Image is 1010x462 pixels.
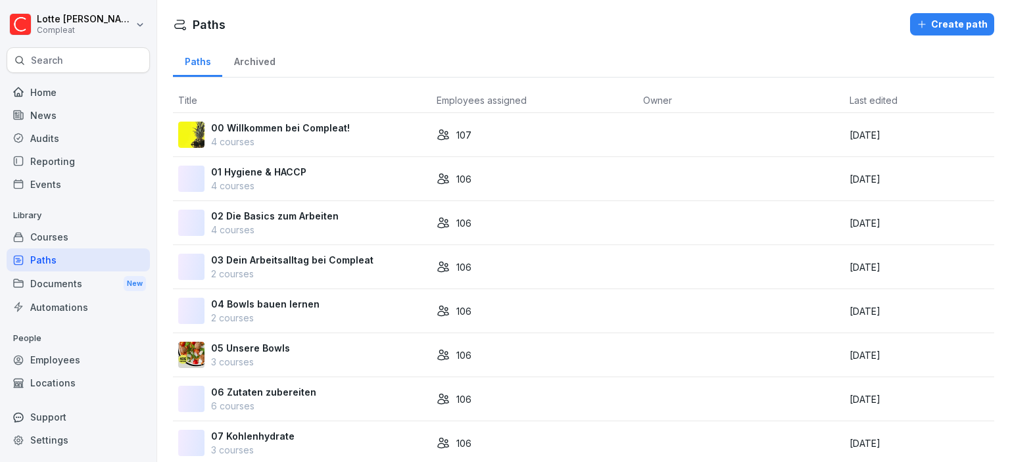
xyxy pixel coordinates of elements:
p: Search [31,54,63,67]
span: Title [178,95,197,106]
p: 2 courses [211,267,373,281]
p: Library [7,205,150,226]
p: 07 Kohlenhydrate [211,429,295,443]
p: 05 Unsere Bowls [211,341,290,355]
button: Create path [910,13,994,35]
p: Lotte [PERSON_NAME] [37,14,133,25]
p: [DATE] [850,304,989,318]
img: ut2fexgwmftic7xzrwj2k7kt.png [178,342,204,368]
a: Employees [7,348,150,371]
h1: Paths [193,16,226,34]
p: 106 [456,392,471,406]
a: Reporting [7,150,150,173]
a: Locations [7,371,150,394]
a: Archived [222,43,287,77]
p: Compleat [37,26,133,35]
p: 106 [456,216,471,230]
span: Employees assigned [437,95,527,106]
a: News [7,104,150,127]
p: [DATE] [850,216,989,230]
a: Automations [7,296,150,319]
p: [DATE] [850,348,989,362]
span: Last edited [850,95,898,106]
p: [DATE] [850,436,989,450]
p: 2 courses [211,311,320,325]
div: New [124,276,146,291]
p: 4 courses [211,223,339,237]
a: Events [7,173,150,196]
p: 107 [456,128,471,142]
p: 04 Bowls bauen lernen [211,297,320,311]
p: 3 courses [211,443,295,457]
p: 00 Willkommen bei Compleat! [211,121,350,135]
p: 01 Hygiene & HACCP [211,165,306,179]
p: 106 [456,348,471,362]
p: 106 [456,172,471,186]
p: 106 [456,260,471,274]
p: 4 courses [211,135,350,149]
p: 06 Zutaten zubereiten [211,385,316,399]
p: 6 courses [211,399,316,413]
p: [DATE] [850,128,989,142]
a: Courses [7,225,150,248]
a: Paths [173,43,222,77]
p: [DATE] [850,172,989,186]
span: Owner [643,95,672,106]
p: 106 [456,304,471,318]
div: Documents [7,271,150,296]
p: [DATE] [850,260,989,274]
div: Create path [917,17,988,32]
img: o4c46wt8xhd4j3o4fn42jjiy.png [178,122,204,148]
a: Settings [7,428,150,451]
p: 3 courses [211,355,290,369]
p: [DATE] [850,392,989,406]
p: 4 courses [211,179,306,193]
a: Home [7,81,150,104]
a: Audits [7,127,150,150]
p: People [7,328,150,349]
div: Support [7,405,150,428]
p: 03 Dein Arbeitsalltag bei Compleat [211,253,373,267]
a: DocumentsNew [7,271,150,296]
p: 106 [456,436,471,450]
p: 02 Die Basics zum Arbeiten [211,209,339,223]
a: Paths [7,248,150,271]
